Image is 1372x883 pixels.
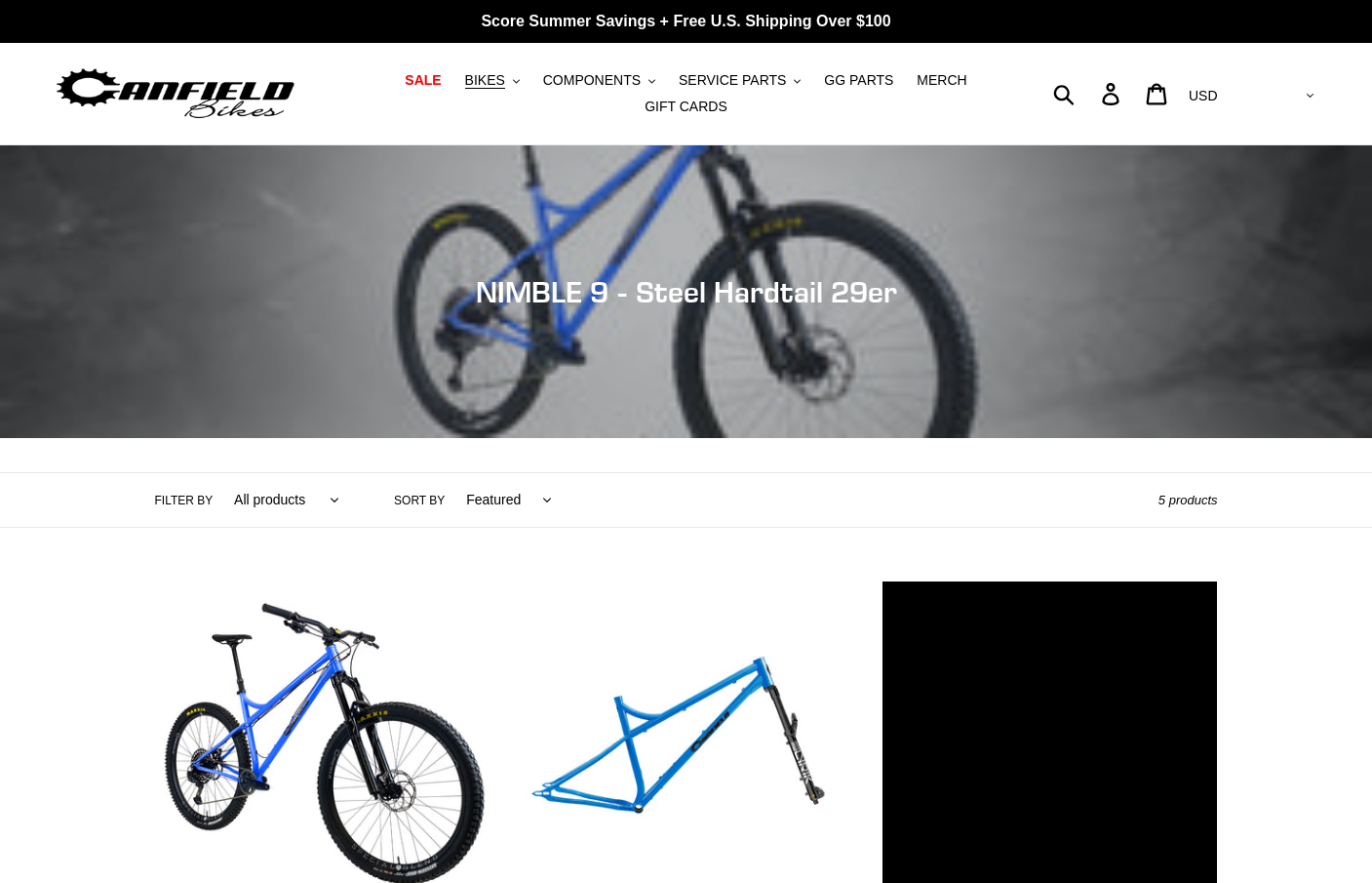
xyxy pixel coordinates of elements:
[645,99,727,115] span: GIFT CARDS
[1064,72,1114,115] input: Search
[907,67,976,94] a: MERCH
[54,63,297,125] img: Canfield Bikes
[814,67,903,94] a: GG PARTS
[394,492,445,509] label: Sort by
[405,72,441,89] span: SALE
[824,72,893,89] span: GG PARTS
[1158,493,1218,507] span: 5 products
[679,72,786,89] span: SERVICE PARTS
[155,492,214,509] label: Filter by
[395,67,451,94] a: SALE
[917,72,966,89] span: MERCH
[543,72,641,89] span: COMPONENTS
[455,67,529,94] button: BIKES
[465,72,505,89] span: BIKES
[533,67,665,94] button: COMPONENTS
[669,67,810,94] button: SERVICE PARTS
[635,94,737,120] a: GIFT CARDS
[476,274,897,309] span: NIMBLE 9 - Steel Hardtail 29er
